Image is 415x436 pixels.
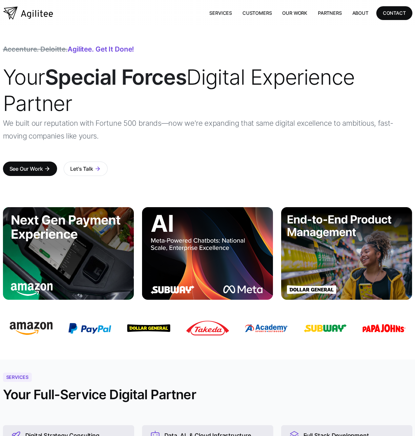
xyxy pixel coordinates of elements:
[313,6,347,20] a: Partners
[3,117,412,142] p: We built our reputation with Fortune 500 brands—now we're expanding that same digital excellence ...
[3,7,53,20] a: home
[347,6,374,20] a: About
[3,386,196,403] h2: Your Full-Service Digital Partner
[45,64,186,90] strong: Special Forces
[64,162,107,176] a: Let's Talkarrow_forward
[3,45,68,53] span: Accenture. Deloitte.
[3,373,32,382] div: Services
[383,9,406,17] div: CONTACT
[44,165,51,172] div: arrow_forward
[204,6,237,20] a: Services
[3,64,355,116] span: Your Digital Experience Partner
[376,6,412,20] a: CONTACT
[10,164,43,173] div: See Our Work
[94,165,101,172] div: arrow_forward
[277,6,313,20] a: Our Work
[3,162,57,176] a: See Our Workarrow_forward
[3,46,134,53] div: Agilitee. Get it done!
[237,6,277,20] a: Customers
[70,164,93,173] div: Let's Talk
